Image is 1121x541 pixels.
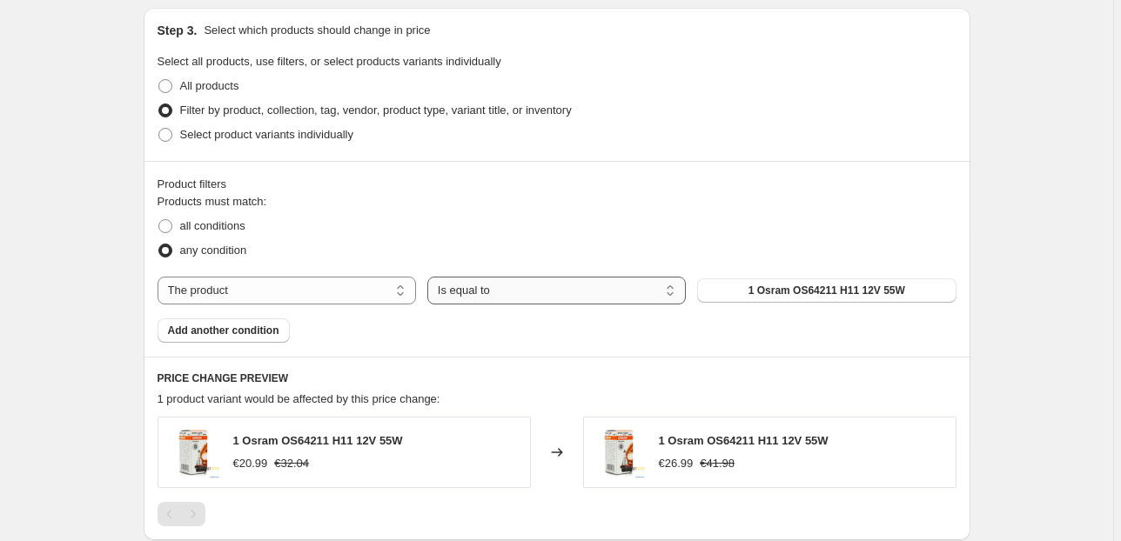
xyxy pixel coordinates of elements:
strike: €41.98 [700,455,735,472]
span: Products must match: [158,195,267,208]
div: €20.99 [233,455,268,472]
button: Add another condition [158,318,290,343]
span: 1 Osram OS64211 H11 12V 55W [233,434,403,447]
span: 1 product variant would be affected by this price change: [158,392,440,405]
button: 1 Osram OS64211 H11 12V 55W [697,278,956,303]
span: Add another condition [168,324,279,337]
nav: Pagination [158,502,205,526]
div: Product filters [158,176,957,193]
span: Select all products, use filters, or select products variants individually [158,55,501,68]
span: All products [180,79,239,92]
h6: PRICE CHANGE PREVIEW [158,371,957,385]
span: 1 Osram OS64211 H11 12V 55W [748,284,905,297]
span: any condition [180,244,247,257]
span: Select product variants individually [180,128,353,141]
span: all conditions [180,219,245,232]
img: 1-osram-os64211-h11-12v-55w-966_80x.webp [167,426,219,478]
strike: €32.04 [274,455,309,472]
span: Filter by product, collection, tag, vendor, product type, variant title, or inventory [180,104,572,117]
h2: Step 3. [158,22,198,39]
div: €26.99 [659,455,694,472]
p: Select which products should change in price [204,22,430,39]
img: 1-osram-os64211-h11-12v-55w-966_80x.webp [593,426,645,478]
span: 1 Osram OS64211 H11 12V 55W [659,434,829,447]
